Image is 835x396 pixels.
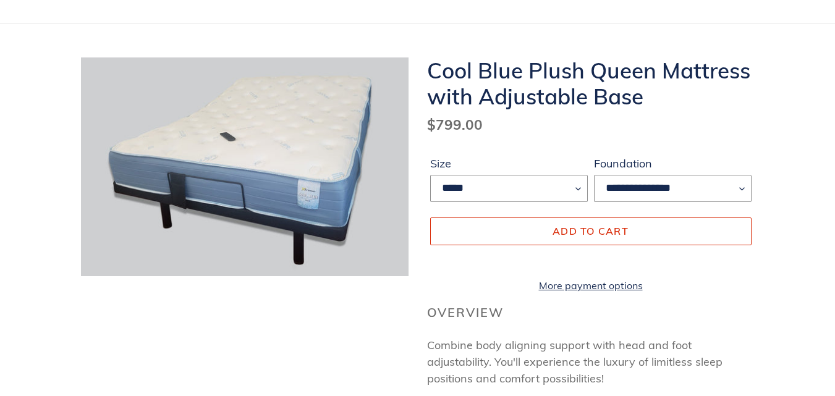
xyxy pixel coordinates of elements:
h1: Cool Blue Plush Queen Mattress with Adjustable Base [427,57,755,109]
a: More payment options [430,278,752,293]
span: Add to cart [553,225,629,237]
span: Combine body aligning support with head and foot adjustability. You'll experience the luxury of l... [427,338,723,385]
span: $799.00 [427,116,483,133]
label: Foundation [594,155,752,172]
label: Size [430,155,588,172]
button: Add to cart [430,217,752,245]
h2: Overview [427,305,755,320]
